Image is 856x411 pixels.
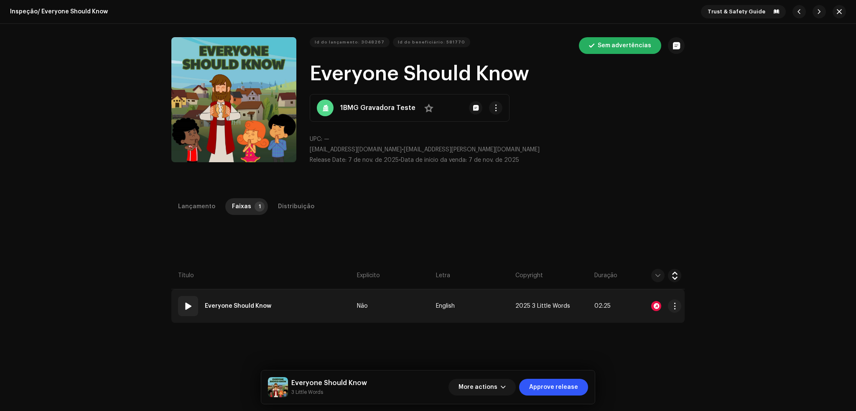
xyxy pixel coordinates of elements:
h5: Everyone Should Know [291,378,367,388]
small: Everyone Should Know [291,388,367,396]
div: Distribuição [278,198,314,215]
span: [EMAIL_ADDRESS][PERSON_NAME][DOMAIN_NAME] [404,147,540,153]
div: 01 [178,296,198,316]
span: 7 de nov. de 2025 [348,157,399,163]
span: Data de início da venda: [401,157,467,163]
button: Id do lançamento: 3048267 [310,37,390,47]
div: Faixas [232,198,251,215]
p-badge: 1 [255,202,265,212]
strong: 1BMG Gravadora Teste [340,103,415,113]
span: Release Date: [310,157,346,163]
span: 02:25 [594,303,611,309]
span: Copyright [515,271,543,280]
span: Não [357,303,368,309]
h1: Everyone Should Know [310,61,685,87]
span: Duração [594,271,617,280]
button: Approve release [519,379,588,396]
strong: Everyone Should Know [205,298,271,314]
span: UPC: [310,136,322,142]
span: Título [178,271,194,280]
span: Id do beneficiário: 581770 [398,34,465,51]
span: Letra [436,271,450,280]
span: • [310,157,401,163]
span: 7 de nov. de 2025 [469,157,519,163]
div: Lançamento [178,198,215,215]
span: Id do lançamento: 3048267 [315,34,385,51]
span: English [436,303,455,309]
span: 2025 3 Little Words [515,303,570,309]
img: 40988624-6ca5-46d1-a04a-0d1753cd36c2 [268,377,288,397]
p: • [310,146,685,154]
span: — [324,136,329,142]
button: More actions [448,379,516,396]
span: Approve release [529,379,578,396]
span: More actions [459,379,497,396]
button: Id do beneficiário: 581770 [393,37,470,47]
span: [EMAIL_ADDRESS][DOMAIN_NAME] [310,147,402,153]
span: Explícito [357,271,380,280]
